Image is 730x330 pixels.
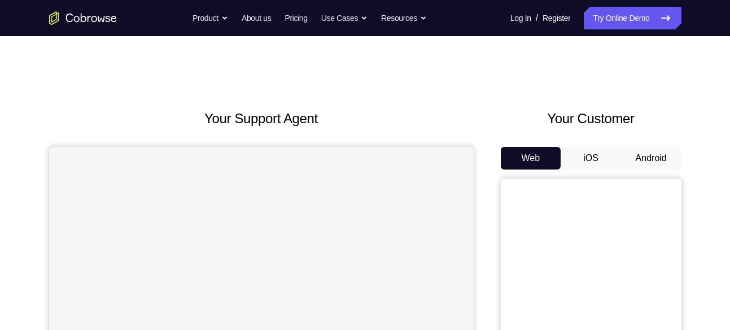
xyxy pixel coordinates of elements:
[584,7,681,29] a: Try Online Demo
[561,147,621,170] button: iOS
[543,7,570,29] a: Register
[49,11,117,25] a: Go to the home page
[501,108,681,129] h2: Your Customer
[510,7,531,29] a: Log In
[621,147,681,170] button: Android
[501,147,561,170] button: Web
[193,7,228,29] button: Product
[381,7,427,29] button: Resources
[285,7,307,29] a: Pricing
[242,7,271,29] a: About us
[49,108,474,129] h2: Your Support Agent
[321,7,368,29] button: Use Cases
[536,11,538,25] span: /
